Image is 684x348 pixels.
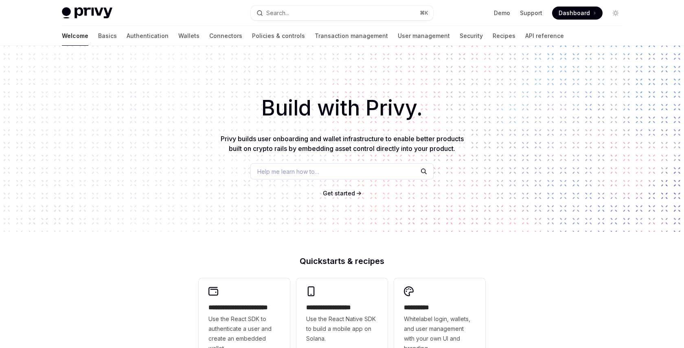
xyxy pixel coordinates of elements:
[460,26,483,46] a: Security
[552,7,603,20] a: Dashboard
[62,7,112,19] img: light logo
[520,9,542,17] a: Support
[178,26,199,46] a: Wallets
[62,26,88,46] a: Welcome
[323,190,355,197] span: Get started
[323,189,355,197] a: Get started
[493,26,515,46] a: Recipes
[266,8,289,18] div: Search...
[221,135,464,153] span: Privy builds user onboarding and wallet infrastructure to enable better products built on crypto ...
[209,26,242,46] a: Connectors
[251,6,433,20] button: Search...⌘K
[315,26,388,46] a: Transaction management
[420,10,428,16] span: ⌘ K
[559,9,590,17] span: Dashboard
[398,26,450,46] a: User management
[494,9,510,17] a: Demo
[199,257,485,265] h2: Quickstarts & recipes
[127,26,169,46] a: Authentication
[13,92,671,124] h1: Build with Privy.
[525,26,564,46] a: API reference
[252,26,305,46] a: Policies & controls
[609,7,622,20] button: Toggle dark mode
[257,167,319,176] span: Help me learn how to…
[98,26,117,46] a: Basics
[306,314,378,344] span: Use the React Native SDK to build a mobile app on Solana.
